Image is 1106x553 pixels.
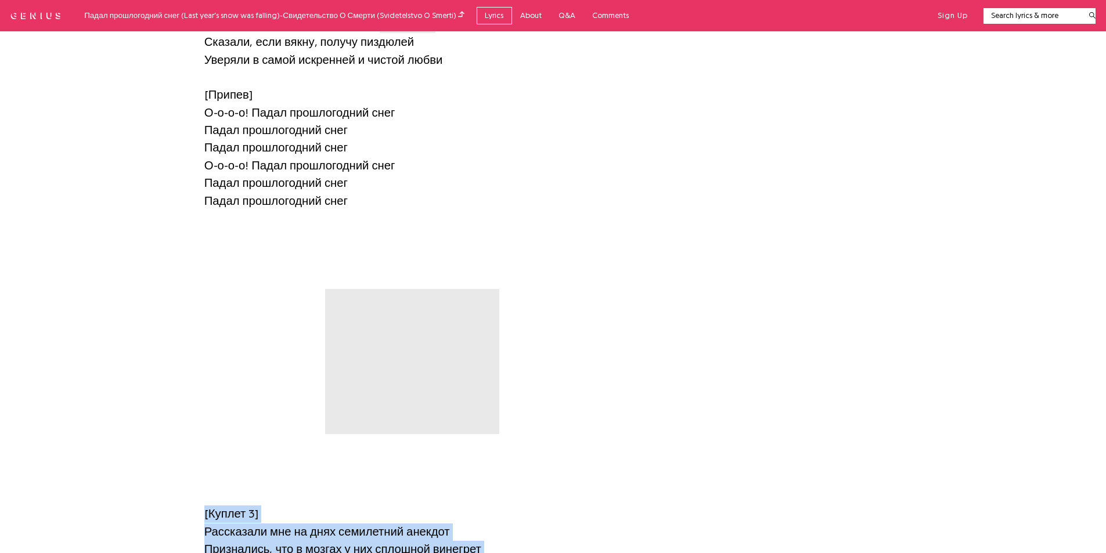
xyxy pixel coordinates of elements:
a: радикулит [380,16,436,34]
a: Q&A [550,7,584,25]
a: Lyrics [477,7,512,25]
button: Sign Up [938,10,968,21]
a: About [512,7,550,25]
div: Падал прошлогодний снег (Last year’s snow was falling) - Свидетельство О Смерти (Svidetelstvo O S... [84,9,464,22]
a: Comments [584,7,637,25]
span: радикулит [380,17,436,33]
input: Search lyrics & more [983,10,1082,21]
